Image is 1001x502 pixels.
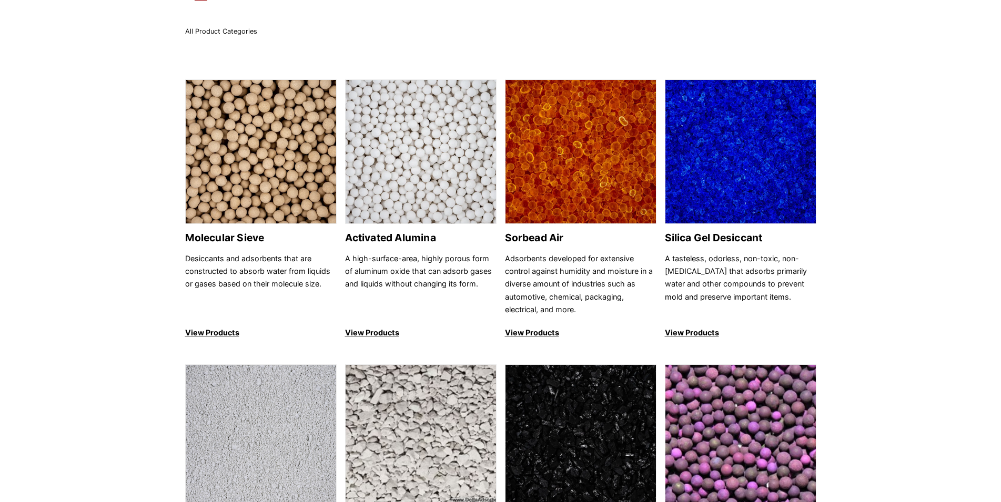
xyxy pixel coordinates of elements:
p: View Products [505,326,656,339]
p: A high-surface-area, highly porous form of aluminum oxide that can adsorb gases and liquids witho... [345,252,497,316]
a: Activated Alumina Activated Alumina A high-surface-area, highly porous form of aluminum oxide tha... [345,79,497,340]
p: View Products [665,326,816,339]
h2: Molecular Sieve [185,232,337,244]
h2: Silica Gel Desiccant [665,232,816,244]
a: Silica Gel Desiccant Silica Gel Desiccant A tasteless, odorless, non-toxic, non-[MEDICAL_DATA] th... [665,79,816,340]
img: Silica Gel Desiccant [665,80,816,224]
p: Adsorbents developed for extensive control against humidity and moisture in a diverse amount of i... [505,252,656,316]
h2: Sorbead Air [505,232,656,244]
p: A tasteless, odorless, non-toxic, non-[MEDICAL_DATA] that adsorbs primarily water and other compo... [665,252,816,316]
p: Desiccants and adsorbents that are constructed to absorb water from liquids or gases based on the... [185,252,337,316]
img: Activated Alumina [346,80,496,224]
a: Molecular Sieve Molecular Sieve Desiccants and adsorbents that are constructed to absorb water fr... [185,79,337,340]
span: All Product Categories [185,27,257,35]
img: Sorbead Air [505,80,656,224]
p: View Products [185,326,337,339]
p: View Products [345,326,497,339]
img: Molecular Sieve [186,80,336,224]
h2: Activated Alumina [345,232,497,244]
a: Sorbead Air Sorbead Air Adsorbents developed for extensive control against humidity and moisture ... [505,79,656,340]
